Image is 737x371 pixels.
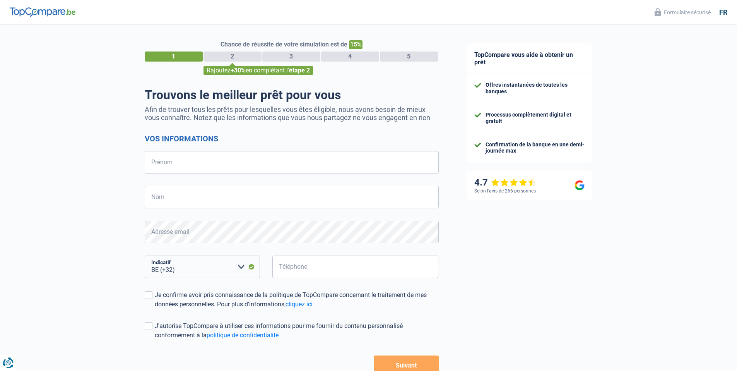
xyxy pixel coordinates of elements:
a: politique de confidentialité [207,331,279,339]
input: 401020304 [272,256,439,278]
div: 4.7 [474,177,537,188]
span: 15% [349,40,363,49]
img: TopCompare Logo [10,7,75,17]
div: 5 [380,52,438,62]
span: +30% [231,67,246,74]
div: J'autorise TopCompare à utiliser ces informations pour me fournir du contenu personnalisé conform... [155,321,439,340]
span: Chance de réussite de votre simulation est de [221,41,347,48]
div: fr [719,8,727,17]
div: 3 [262,52,320,62]
div: 1 [145,52,203,62]
h2: Vos informations [145,134,439,143]
div: Offres instantanées de toutes les banques [486,82,585,95]
p: Afin de trouver tous les prêts pour lesquelles vous êtes éligible, nous avons besoin de mieux vou... [145,105,439,122]
button: Formulaire sécurisé [650,6,715,19]
a: cliquez ici [286,301,313,308]
span: étape 2 [289,67,310,74]
h1: Trouvons le meilleur prêt pour vous [145,88,439,102]
div: 2 [203,52,262,62]
div: Confirmation de la banque en une demi-journée max [486,141,585,155]
div: Je confirme avoir pris connaissance de la politique de TopCompare concernant le traitement de mes... [155,290,439,309]
div: Processus complètement digital et gratuit [486,112,585,125]
div: Selon l’avis de 266 personnes [474,188,536,194]
div: Rajoutez en complétant l' [203,66,313,75]
div: TopCompare vous aide à obtenir un prêt [467,43,592,74]
div: 4 [321,52,379,62]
